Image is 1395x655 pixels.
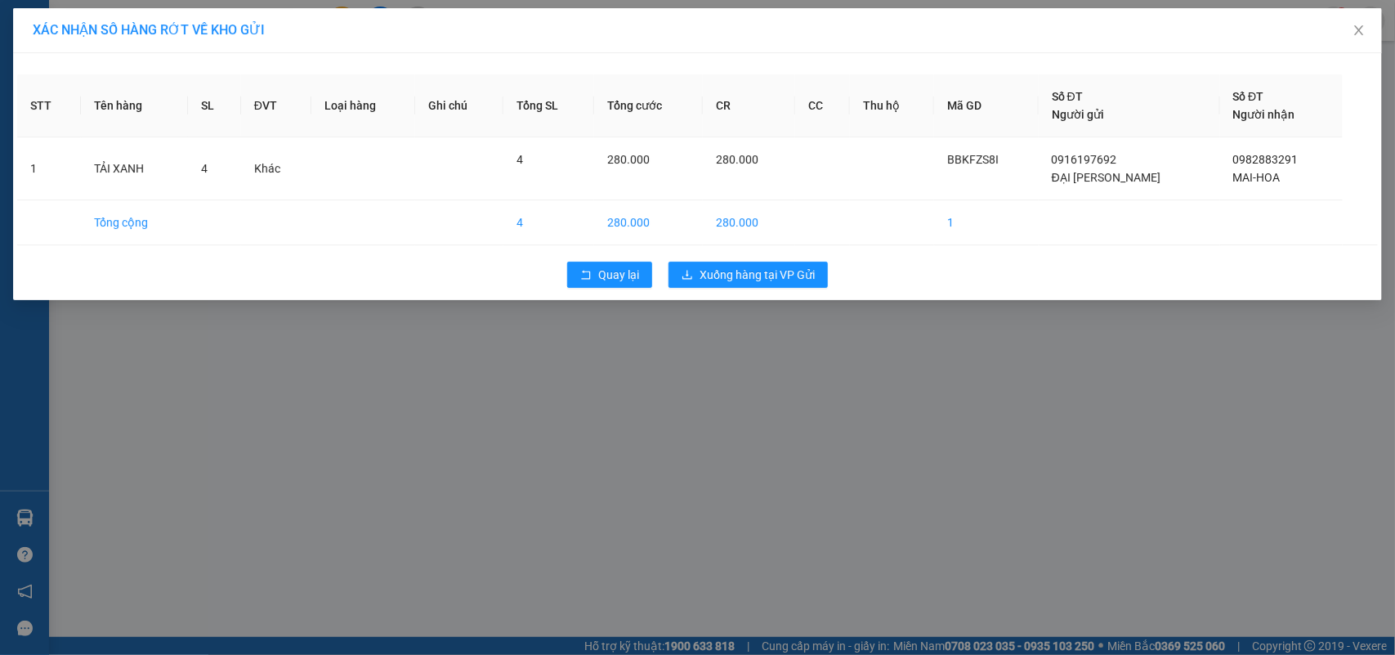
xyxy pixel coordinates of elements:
[241,137,311,200] td: Khác
[81,200,189,245] td: Tổng cộng
[580,269,592,282] span: rollback
[1052,108,1104,121] span: Người gửi
[1052,90,1083,103] span: Số ĐT
[598,266,639,284] span: Quay lại
[594,200,703,245] td: 280.000
[703,74,795,137] th: CR
[1353,24,1366,37] span: close
[668,262,828,288] button: downloadXuống hàng tại VP Gửi
[700,266,815,284] span: Xuống hàng tại VP Gửi
[607,153,650,166] span: 280.000
[934,74,1039,137] th: Mã GD
[17,137,81,200] td: 1
[503,74,594,137] th: Tổng SL
[567,262,652,288] button: rollbackQuay lại
[1233,171,1281,184] span: MAI-HOA
[682,269,693,282] span: download
[33,22,265,38] span: XÁC NHẬN SỐ HÀNG RỚT VỀ KHO GỬI
[850,74,934,137] th: Thu hộ
[1233,108,1295,121] span: Người nhận
[81,74,189,137] th: Tên hàng
[1052,153,1117,166] span: 0916197692
[703,200,795,245] td: 280.000
[81,137,189,200] td: TẢI XANH
[947,153,999,166] span: BBKFZS8I
[415,74,503,137] th: Ghi chú
[201,162,208,175] span: 4
[716,153,758,166] span: 280.000
[188,74,240,137] th: SL
[1233,90,1264,103] span: Số ĐT
[1233,153,1299,166] span: 0982883291
[1336,8,1382,54] button: Close
[311,74,416,137] th: Loại hàng
[503,200,594,245] td: 4
[594,74,703,137] th: Tổng cước
[241,74,311,137] th: ĐVT
[934,200,1039,245] td: 1
[17,74,81,137] th: STT
[1052,171,1160,184] span: ĐẠI [PERSON_NAME]
[795,74,850,137] th: CC
[516,153,523,166] span: 4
